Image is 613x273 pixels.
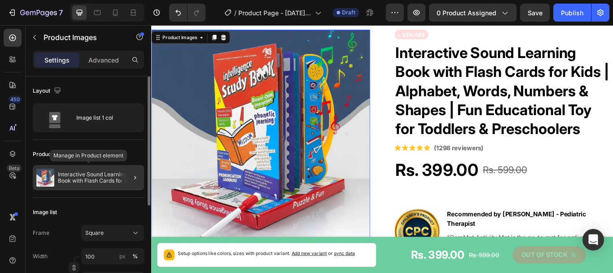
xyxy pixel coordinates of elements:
[117,251,128,262] button: %
[33,150,72,158] div: Product source
[429,4,517,22] button: 0 product assigned
[284,5,323,17] pre: - 33% off
[33,85,63,97] div: Layout
[33,229,49,237] label: Frame
[329,138,387,148] p: (1298 reviewers)
[238,8,311,18] span: Product Page - [DATE] 12:36:11
[44,55,70,65] p: Settings
[88,55,119,65] p: Advanced
[582,229,604,251] div: Open Intercom Messenger
[345,215,538,237] p: Recommended by [PERSON_NAME] - Pediatric Therapist
[234,8,236,18] span: /
[4,4,67,22] button: 7
[528,9,543,17] span: Save
[342,9,355,17] span: Draft
[33,252,48,260] label: Width
[76,107,131,128] div: Image list 1 col
[44,32,120,43] p: Product Images
[81,225,144,241] button: Square
[284,20,539,133] h1: Interactive Sound Learning Book with Flash Cards for Kids | Alphabet, Words, Numbers & Shapes | F...
[7,165,22,172] div: Beta
[36,169,54,187] img: product feature img
[205,263,237,269] span: or
[169,4,206,22] div: Undo/Redo
[58,171,140,184] p: Interactive Sound Learning Book with Flash Cards for Kids | Alphabet, Words, Numbers & Shapes | F...
[437,8,496,18] span: 0 product assigned
[432,264,485,272] div: Out of stock
[130,251,140,262] button: px
[11,10,55,18] div: Product Images
[385,160,439,178] div: Rs. 599.00
[132,252,138,260] div: %
[81,248,144,264] input: px%
[284,214,337,268] img: Alt Image
[33,208,57,216] div: Image list
[213,263,237,269] span: sync data
[119,252,126,260] div: px
[561,8,583,18] div: Publish
[59,7,63,18] p: 7
[163,263,205,269] span: Add new variant
[151,25,613,273] iframe: Design area
[553,4,591,22] button: Publish
[284,157,382,182] div: Rs. 399.00
[85,229,104,237] span: Square
[9,96,22,103] div: 450
[520,4,550,22] button: Save
[31,262,237,271] p: Setup options like colors, sizes with product variant.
